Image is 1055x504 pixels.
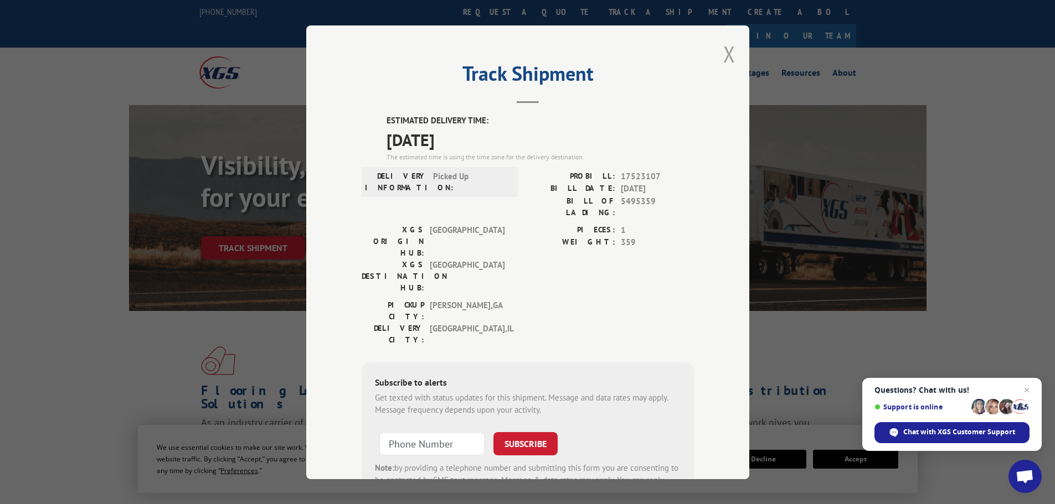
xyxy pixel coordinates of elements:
label: XGS ORIGIN HUB: [362,224,424,258]
label: PICKUP CITY: [362,299,424,322]
span: [DATE] [621,183,694,195]
span: [GEOGRAPHIC_DATA] [430,258,505,293]
label: XGS DESTINATION HUB: [362,258,424,293]
span: [DATE] [387,127,694,152]
label: DELIVERY CITY: [362,322,424,345]
span: [GEOGRAPHIC_DATA] [430,224,505,258]
span: [PERSON_NAME] , GA [430,299,505,322]
label: PROBILL: [528,170,615,183]
label: BILL OF LADING: [528,195,615,218]
span: Support is online [874,403,967,411]
span: [GEOGRAPHIC_DATA] , IL [430,322,505,345]
label: WEIGHT: [528,236,615,249]
span: Chat with XGS Customer Support [903,427,1015,437]
button: SUBSCRIBE [493,432,558,455]
div: Chat with XGS Customer Support [874,422,1030,443]
button: Close modal [723,39,735,69]
span: 1 [621,224,694,236]
span: 17523107 [621,170,694,183]
span: Picked Up [433,170,508,193]
label: PIECES: [528,224,615,236]
label: BILL DATE: [528,183,615,195]
div: by providing a telephone number and submitting this form you are consenting to be contacted by SM... [375,461,681,499]
span: 359 [621,236,694,249]
input: Phone Number [379,432,485,455]
div: Open chat [1008,460,1042,493]
strong: Note: [375,462,394,472]
label: ESTIMATED DELIVERY TIME: [387,115,694,127]
span: 5495359 [621,195,694,218]
div: The estimated time is using the time zone for the delivery destination. [387,152,694,162]
span: Close chat [1020,383,1033,397]
label: DELIVERY INFORMATION: [365,170,428,193]
span: Questions? Chat with us! [874,386,1030,394]
h2: Track Shipment [362,66,694,87]
div: Subscribe to alerts [375,375,681,391]
div: Get texted with status updates for this shipment. Message and data rates may apply. Message frequ... [375,391,681,416]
